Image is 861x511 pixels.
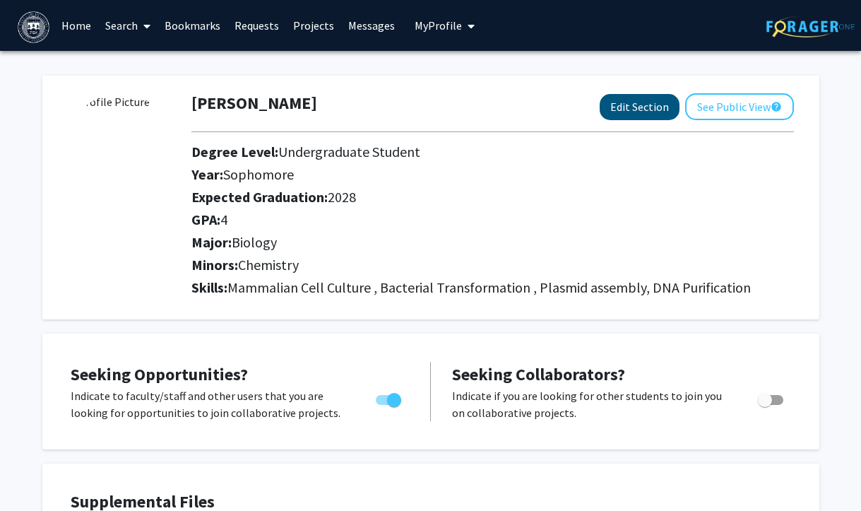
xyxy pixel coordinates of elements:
span: Biology [232,233,277,251]
h2: Minors: [191,257,794,274]
a: Projects [286,1,341,50]
h2: Expected Graduation: [191,189,787,206]
h2: Skills: [191,279,794,296]
h2: GPA: [191,211,787,228]
div: Toggle [752,387,791,409]
mat-icon: help [771,98,782,115]
div: Toggle [370,387,409,409]
p: Indicate if you are looking for other students to join you on collaborative projects. [452,387,731,421]
h2: Major: [191,234,794,251]
p: Indicate to faculty/staff and other users that you are looking for opportunities to join collabor... [71,387,349,421]
a: Messages [341,1,402,50]
iframe: Chat [11,447,60,500]
button: See Public View [685,93,794,120]
span: Seeking Collaborators? [452,363,625,385]
h2: Year: [191,166,787,183]
span: Undergraduate Student [278,143,420,160]
img: Profile Picture [67,93,173,199]
span: 2028 [328,188,356,206]
span: Sophomore [223,165,294,183]
span: Mammalian Cell Culture , Bacterial Transformation , Plasmid assembly, DNA Purification [227,278,751,296]
span: My Profile [415,18,462,33]
button: Edit Section [600,94,679,120]
img: ForagerOne Logo [766,16,855,37]
h1: [PERSON_NAME] [191,93,317,114]
span: Seeking Opportunities? [71,363,248,385]
img: Brandeis University Logo [18,11,49,43]
a: Search [98,1,158,50]
span: 4 [220,211,227,228]
a: Home [54,1,98,50]
a: Requests [227,1,286,50]
a: Bookmarks [158,1,227,50]
h2: Degree Level: [191,143,787,160]
span: Chemistry [238,256,299,274]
